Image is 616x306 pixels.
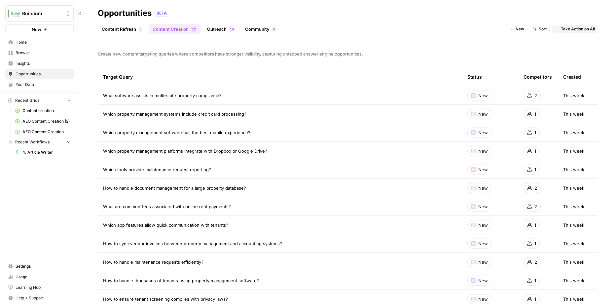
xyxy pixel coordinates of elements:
[103,111,246,117] span: Which property management systems include credit card processing?
[516,26,524,32] span: New
[103,296,228,302] span: How to ensure tenant screening complies with privacy laws?
[563,92,584,99] span: This week
[103,68,457,86] div: Target Query
[561,26,595,32] span: Take Action on All
[534,296,536,302] span: 1
[103,166,211,173] span: Which tools provide maintenance request reporting?
[534,148,536,154] span: 1
[5,69,74,79] a: Opportunities
[103,185,246,191] span: How to handle document management for a large property database?
[534,222,536,228] span: 1
[98,24,146,34] a: Content Refresh3
[22,108,71,114] span: Content creation
[563,277,584,284] span: This week
[15,97,39,103] span: Recent Grids
[5,272,74,282] a: Usage
[563,129,584,136] span: This week
[534,259,537,265] span: 2
[230,26,232,32] span: 1
[5,79,74,90] a: Your Data
[478,166,488,173] span: New
[563,240,584,247] span: This week
[98,51,598,57] span: Create new content targeting queries where competitors have stronger visibility, capturing untapp...
[103,222,228,228] span: Which app features allow quick communication with tenants?
[478,148,488,154] span: New
[5,96,74,105] button: Recent Grids
[16,60,71,66] span: Insights
[8,8,19,19] img: Buildium Logo
[192,26,194,32] span: 1
[5,261,74,272] a: Settings
[563,259,584,265] span: This week
[5,282,74,293] a: Learning Hub
[552,25,598,33] button: Take Action on All
[203,24,238,34] a: Outreach14
[563,111,584,117] span: This week
[5,37,74,48] a: Home
[478,203,488,210] span: New
[154,10,169,17] div: BETA
[103,148,267,154] span: Which property management platforms integrate with Dropbox or Google Drive?
[534,203,537,210] span: 2
[563,148,584,154] span: This week
[534,111,536,117] span: 1
[241,24,279,34] a: Community4
[478,185,488,191] span: New
[12,116,74,127] a: AEO Content Creation (2)
[16,39,71,45] span: Home
[563,68,581,86] div: Created
[103,240,282,247] span: How to sync vendor invoices between property management and accounting systems?
[22,149,71,155] span: 4. Article Writer
[16,295,71,301] span: Help + Support
[530,25,550,33] button: Sort
[229,26,235,32] div: 14
[5,293,74,303] button: Help + Support
[273,26,275,32] span: 4
[5,24,74,34] button: New
[16,285,71,290] span: Learning Hub
[16,274,71,280] span: Usage
[103,129,250,136] span: Which property management software has the best mobile experience?
[103,259,203,265] span: How to handle maintenance requests efficiently?
[12,147,74,158] a: 4. Article Writer
[22,129,71,135] span: AEO Content Creation
[563,222,584,228] span: This week
[272,26,275,32] div: 4
[563,166,584,173] span: This week
[139,26,141,32] span: 3
[232,26,234,32] span: 4
[103,277,259,284] span: How to handle thousands of tenants using property management software?
[478,111,488,117] span: New
[22,118,71,124] span: AEO Content Creation (2)
[563,203,584,210] span: This week
[32,26,41,33] span: New
[15,139,50,145] span: Recent Workflows
[534,166,536,173] span: 1
[16,71,71,77] span: Opportunities
[534,129,536,136] span: 1
[5,137,74,147] button: Recent Workflows
[563,185,584,191] span: This week
[149,24,200,34] a: Content Creation12
[16,263,71,269] span: Settings
[478,240,488,247] span: New
[478,277,488,284] span: New
[563,296,584,302] span: This week
[103,203,231,210] span: What are common fees associated with online rent payments?
[534,240,536,247] span: 1
[467,68,482,86] div: Status
[12,105,74,116] a: Content creation
[16,50,71,56] span: Browse
[5,48,74,58] a: Browse
[5,5,74,22] button: Workspace: Buildium
[16,82,71,88] span: Your Data
[507,25,527,33] button: New
[98,8,152,19] div: Opportunities
[534,92,537,99] span: 2
[478,259,488,265] span: New
[103,92,222,99] span: What software assists in multi-state property compliance?
[139,26,142,32] div: 3
[478,222,488,228] span: New
[5,58,74,69] a: Insights
[539,26,547,32] span: Sort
